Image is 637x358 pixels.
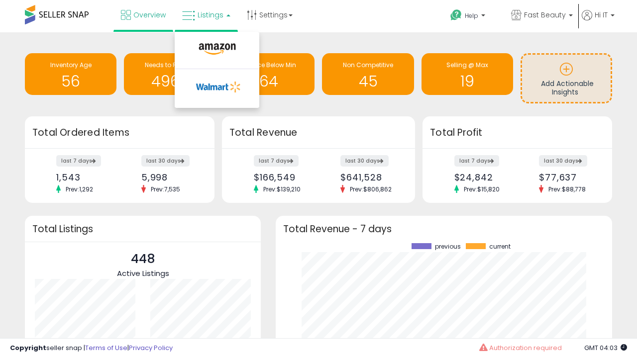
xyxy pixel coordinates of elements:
[10,343,46,353] strong: Copyright
[254,172,311,182] div: $166,549
[229,126,408,140] h3: Total Revenue
[450,9,462,21] i: Get Help
[117,268,169,278] span: Active Listings
[32,126,207,140] h3: Total Ordered Items
[85,343,127,353] a: Terms of Use
[10,344,173,353] div: seller snap | |
[50,61,92,69] span: Inventory Age
[489,243,511,250] span: current
[454,155,499,167] label: last 7 days
[435,243,461,250] span: previous
[459,185,505,193] span: Prev: $15,820
[340,155,389,167] label: last 30 days
[223,53,315,95] a: BB Price Below Min 64
[198,10,223,20] span: Listings
[228,73,310,89] h1: 64
[465,11,478,20] span: Help
[56,172,112,182] div: 1,543
[56,155,101,167] label: last 7 days
[543,185,591,193] span: Prev: $88,778
[283,225,605,233] h3: Total Revenue - 7 days
[343,61,393,69] span: Non Competitive
[129,73,211,89] h1: 4962
[322,53,414,95] a: Non Competitive 45
[539,172,595,182] div: $77,637
[129,343,173,353] a: Privacy Policy
[133,10,166,20] span: Overview
[340,172,398,182] div: $641,528
[141,155,190,167] label: last 30 days
[595,10,608,20] span: Hi IT
[254,155,299,167] label: last 7 days
[426,73,508,89] h1: 19
[61,185,98,193] span: Prev: 1,292
[522,55,611,102] a: Add Actionable Insights
[25,53,116,95] a: Inventory Age 56
[584,343,627,353] span: 2025-08-15 04:03 GMT
[258,185,306,193] span: Prev: $139,210
[446,61,488,69] span: Selling @ Max
[345,185,397,193] span: Prev: $806,862
[141,172,197,182] div: 5,998
[241,61,296,69] span: BB Price Below Min
[124,53,215,95] a: Needs to Reprice 4962
[524,10,566,20] span: Fast Beauty
[539,155,587,167] label: last 30 days
[32,225,253,233] h3: Total Listings
[117,250,169,268] p: 448
[327,73,409,89] h1: 45
[541,79,594,97] span: Add Actionable Insights
[30,73,111,89] h1: 56
[146,185,185,193] span: Prev: 7,535
[145,61,195,69] span: Needs to Reprice
[454,172,510,182] div: $24,842
[582,10,615,32] a: Hi IT
[430,126,605,140] h3: Total Profit
[422,53,513,95] a: Selling @ Max 19
[442,1,502,32] a: Help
